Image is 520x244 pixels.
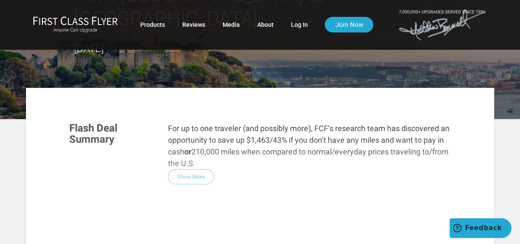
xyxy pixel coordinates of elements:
[69,122,155,145] h3: Flash Deal Summary
[257,17,273,32] a: About
[222,17,239,32] a: Media
[140,17,165,32] a: Products
[33,27,118,33] small: Anyone Can Upgrade
[325,17,373,32] a: Join Now
[291,17,307,32] a: Log In
[74,42,104,55] time: [DATE]
[33,16,118,33] a: First Class FlyerAnyone Can Upgrade
[182,17,205,32] a: Reviews
[168,122,451,169] p: For up to one traveler (and possibly more), FCF’s research team has discovered an opportunity to ...
[449,218,511,240] iframe: Opens a widget where you can find more information
[33,16,118,25] img: First Class Flyer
